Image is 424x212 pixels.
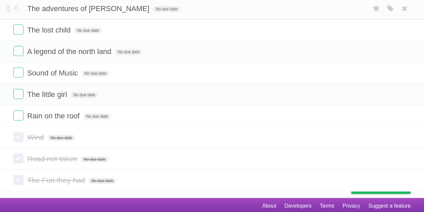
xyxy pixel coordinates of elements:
[13,67,23,77] label: Done
[83,113,111,119] span: No due date
[27,155,79,163] span: Road not taken
[13,153,23,163] label: Done
[27,69,80,77] span: Sound of Music
[153,6,180,12] span: No due date
[27,112,81,120] span: Rain on the roof
[71,92,98,98] span: No due date
[89,178,116,184] span: No due date
[370,3,382,14] label: Star task
[82,70,109,76] span: No due date
[13,46,23,56] label: Done
[27,47,113,56] span: A legend of the north land
[27,133,46,142] span: Wind
[27,90,69,99] span: The little girl
[81,156,108,162] span: No due date
[27,4,151,13] span: The adventures of [PERSON_NAME]
[13,24,23,35] label: Done
[48,135,75,141] span: No due date
[27,26,72,34] span: The lost child
[13,89,23,99] label: Done
[13,132,23,142] label: Done
[115,49,142,55] span: No due date
[74,28,102,34] span: No due date
[13,3,23,13] label: Done
[27,176,86,184] span: The Fun they had
[13,175,23,185] label: Done
[13,110,23,120] label: Done
[365,182,407,194] span: Buy me a coffee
